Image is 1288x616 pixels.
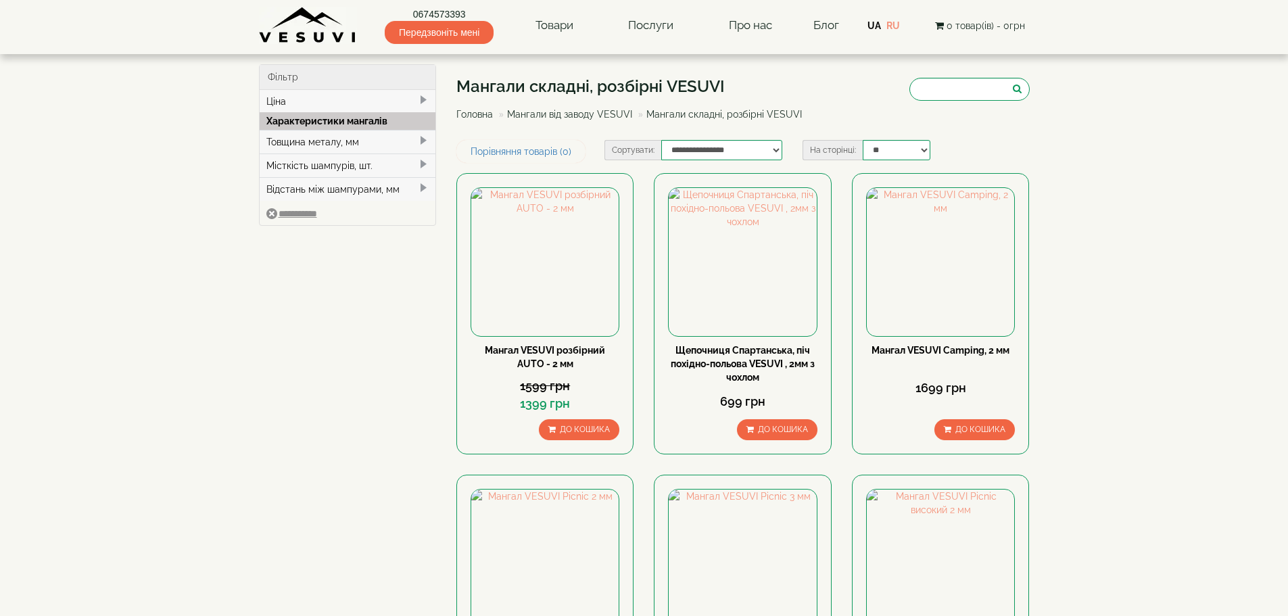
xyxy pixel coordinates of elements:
span: 0 товар(ів) - 0грн [947,20,1025,31]
a: UA [867,20,881,31]
button: До кошика [934,419,1015,440]
button: 0 товар(ів) - 0грн [931,18,1029,33]
div: Фільтр [260,65,436,90]
button: До кошика [737,419,817,440]
span: До кошика [955,425,1005,434]
div: 1699 грн [866,379,1015,397]
a: Мангал VESUVI Camping, 2 мм [872,345,1009,356]
span: До кошика [758,425,808,434]
a: Мангал VESUVI розбірний AUTO - 2 мм [485,345,605,369]
img: Щепочниця Спартанська, піч похідно-польова VESUVI , 2мм з чохлом [669,188,816,335]
div: Ціна [260,90,436,113]
button: До кошика [539,419,619,440]
h1: Мангали складні, розбірні VESUVI [456,78,812,95]
a: 0674573393 [385,7,494,21]
a: Про нас [715,10,786,41]
div: 699 грн [668,393,817,410]
label: Сортувати: [604,140,661,160]
a: RU [886,20,900,31]
label: На сторінці: [803,140,863,160]
img: Мангал VESUVI розбірний AUTO - 2 мм [471,188,619,335]
a: Товари [522,10,587,41]
div: 1599 грн [471,377,619,395]
a: Послуги [615,10,687,41]
a: Головна [456,109,493,120]
a: Мангали від заводу VESUVI [507,109,632,120]
img: Завод VESUVI [259,7,357,44]
a: Щепочниця Спартанська, піч похідно-польова VESUVI , 2мм з чохлом [671,345,815,383]
span: До кошика [560,425,610,434]
div: Характеристики мангалів [260,112,436,130]
a: Блог [813,18,839,32]
li: Мангали складні, розбірні VESUVI [635,108,802,121]
div: 1399 грн [471,395,619,412]
img: Мангал VESUVI Camping, 2 мм [867,188,1014,335]
div: Місткість шампурів, шт. [260,153,436,177]
a: Порівняння товарів (0) [456,140,586,163]
div: Товщина металу, мм [260,130,436,153]
div: Відстань між шампурами, мм [260,177,436,201]
span: Передзвоніть мені [385,21,494,44]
